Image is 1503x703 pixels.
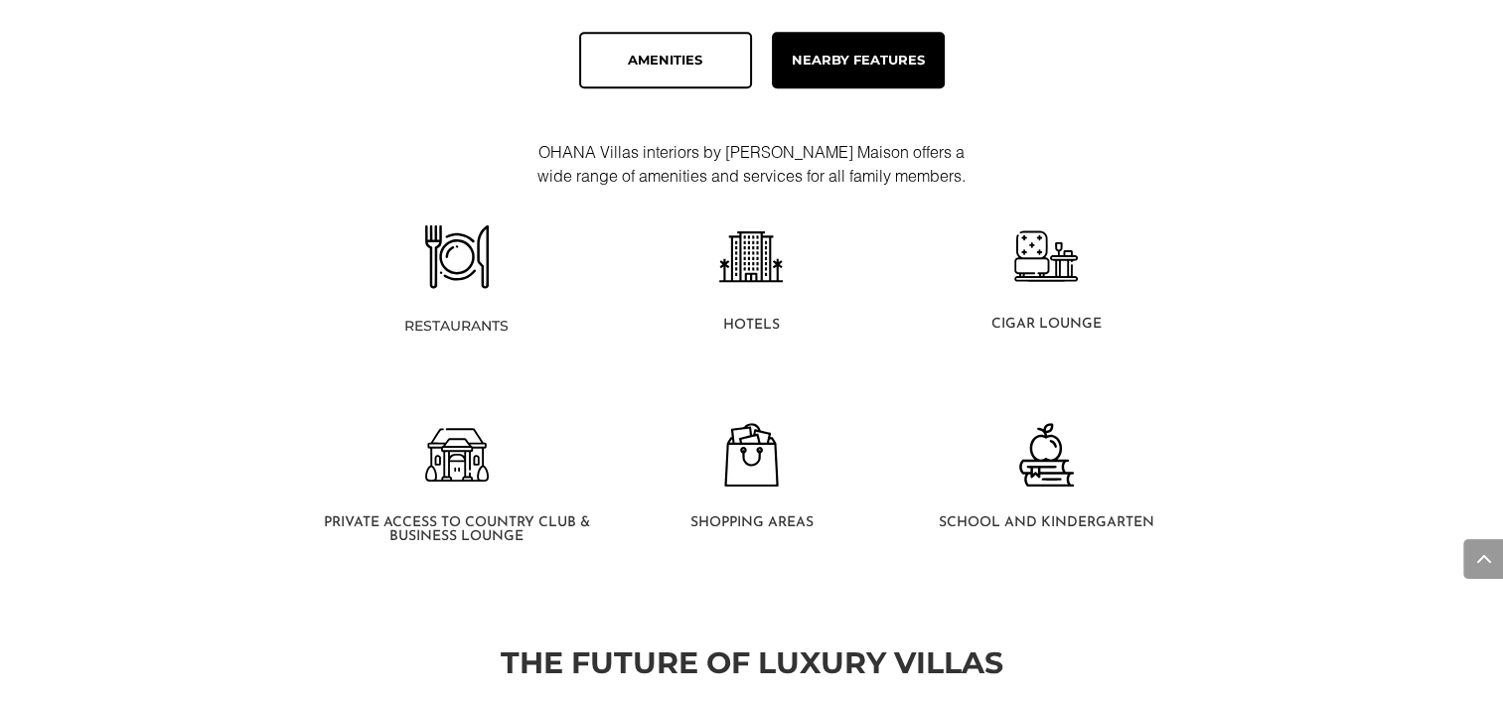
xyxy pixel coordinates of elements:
span: Private Access to Country Club & Business Lounge [324,515,590,544]
div: Amenities [596,49,735,72]
span: Restaurants [404,317,509,335]
span: Cigar Lounge [991,317,1102,332]
span: hotels [723,318,780,333]
p: OHANA Villas interiors by [PERSON_NAME] Maison offers a wide range of amenities and services for ... [522,140,981,188]
div: Nearby Features [789,49,928,72]
span: Shopping Areas [689,515,813,530]
h2: the future of luxury villas [216,648,1288,688]
span: School and Kindergarten [939,515,1154,530]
